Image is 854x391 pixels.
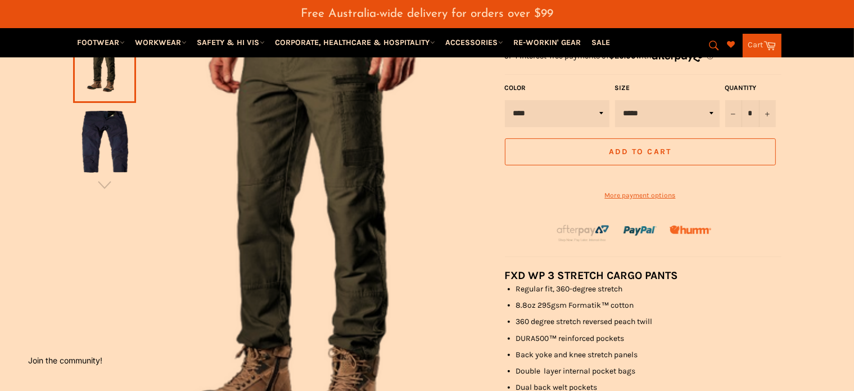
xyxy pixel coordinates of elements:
a: SAFETY & HI VIS [193,33,269,52]
img: paypal.png [623,214,657,248]
a: WORKWEAR [131,33,191,52]
img: FXD WP◆3 Stretch Cargo Pants - 3 Great Colours - Workin' Gear [79,111,130,173]
a: Cart [743,34,781,57]
li: DURA500™ reinforced pockets [516,333,781,344]
span: Add to Cart [609,147,671,156]
a: SALE [588,33,615,52]
li: 8.8oz 295gsm Formatik™ cotton [516,300,781,311]
li: Regular fit, 360-degree stretch [516,284,781,294]
li: Back yoke and knee stretch panels [516,349,781,360]
button: Increase item quantity by one [759,100,776,127]
a: RE-WORKIN' GEAR [509,33,586,52]
strong: FXD WP 3 STRETCH CARGO PANTS [505,269,679,282]
span: Free Australia-wide delivery for orders over $99 [301,8,553,20]
a: CORPORATE, HEALTHCARE & HOSPITALITY [271,33,440,52]
img: Humm_core_logo_RGB-01_300x60px_small_195d8312-4386-4de7-b182-0ef9b6303a37.png [670,226,711,234]
button: Add to Cart [505,138,776,165]
li: 360 degree stretch reversed peach twill [516,316,781,327]
a: ACCESSORIES [441,33,508,52]
button: Reduce item quantity by one [725,100,742,127]
label: Quantity [725,83,776,93]
img: Afterpay-Logo-on-dark-bg_large.png [555,223,611,242]
li: Double layer internal pocket bags [516,366,781,376]
button: Join the community! [28,356,102,365]
a: More payment options [505,191,776,200]
a: FOOTWEAR [73,33,129,52]
label: Color [505,83,609,93]
label: Size [615,83,720,93]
